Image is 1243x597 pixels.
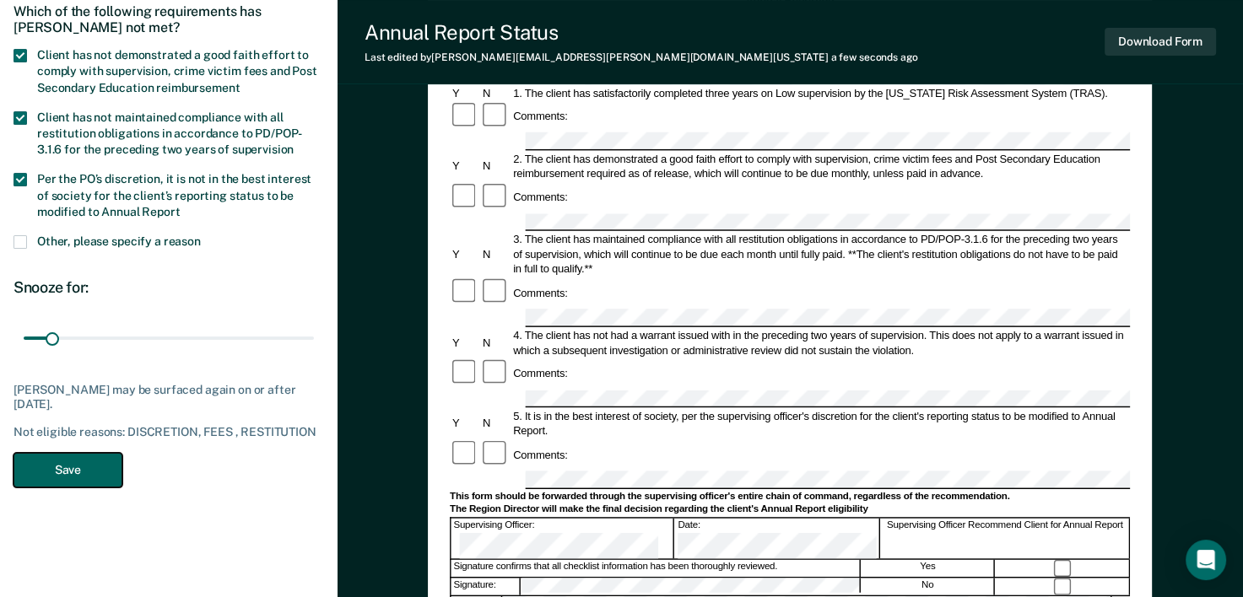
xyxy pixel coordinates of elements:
[451,559,861,577] div: Signature confirms that all checklist information has been thoroughly reviewed.
[511,409,1131,438] div: 5. It is in the best interest of society, per the supervising officer's discretion for the client...
[365,51,918,63] div: Last edited by [PERSON_NAME][EMAIL_ADDRESS][PERSON_NAME][DOMAIN_NAME][US_STATE]
[511,85,1131,99] div: 1. The client has satisfactorily completed three years on Low supervision by the [US_STATE] Risk ...
[480,85,511,99] div: N
[676,519,880,557] div: Date:
[14,425,324,439] div: Not eligible reasons: DISCRETION, FEES , RESTITUTION
[511,190,570,204] div: Comments:
[37,172,311,218] span: Per the PO’s discretion, it is not in the best interest of society for the client’s reporting sta...
[862,559,995,577] div: Yes
[511,285,570,299] div: Comments:
[480,247,511,261] div: N
[450,490,1130,503] div: This form should be forwarded through the supervising officer's entire chain of command, regardle...
[862,578,995,596] div: No
[450,336,480,350] div: Y
[37,48,317,94] span: Client has not demonstrated a good faith effort to comply with supervision, crime victim fees and...
[451,519,675,557] div: Supervising Officer:
[511,152,1131,181] div: 2. The client has demonstrated a good faith effort to comply with supervision, crime victim fees ...
[480,417,511,431] div: N
[831,51,918,63] span: a few seconds ago
[511,328,1131,358] div: 4. The client has not had a warrant issued with in the preceding two years of supervision. This d...
[14,453,122,487] button: Save
[37,234,201,248] span: Other, please specify a reason
[450,85,480,99] div: Y
[450,247,480,261] div: Y
[480,336,511,350] div: N
[365,20,918,45] div: Annual Report Status
[450,417,480,431] div: Y
[14,278,324,297] div: Snooze for:
[1186,540,1226,580] div: Open Intercom Messenger
[480,159,511,174] div: N
[511,447,570,461] div: Comments:
[450,504,1130,517] div: The Region Director will make the final decision regarding the client's Annual Report eligibility
[1105,28,1216,56] button: Download Form
[451,578,521,596] div: Signature:
[511,233,1131,277] div: 3. The client has maintained compliance with all restitution obligations in accordance to PD/POP-...
[511,109,570,123] div: Comments:
[511,366,570,380] div: Comments:
[881,519,1130,557] div: Supervising Officer Recommend Client for Annual Report
[450,159,480,174] div: Y
[14,383,324,411] div: [PERSON_NAME] may be surfaced again on or after [DATE].
[37,110,302,156] span: Client has not maintained compliance with all restitution obligations in accordance to PD/POP-3.1...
